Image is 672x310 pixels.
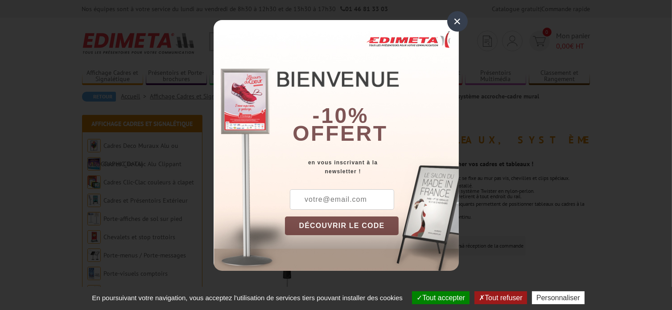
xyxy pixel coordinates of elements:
button: DÉCOUVRIR LE CODE [285,216,399,235]
button: Tout accepter [412,291,470,304]
b: -10% [313,104,369,127]
div: en vous inscrivant à la newsletter ! [285,158,459,176]
input: votre@email.com [290,189,394,210]
font: offert [293,122,388,145]
button: Personnaliser (fenêtre modale) [532,291,585,304]
button: Tout refuser [474,291,527,304]
span: En poursuivant votre navigation, vous acceptez l'utilisation de services tiers pouvant installer ... [87,294,407,302]
div: × [447,11,468,32]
